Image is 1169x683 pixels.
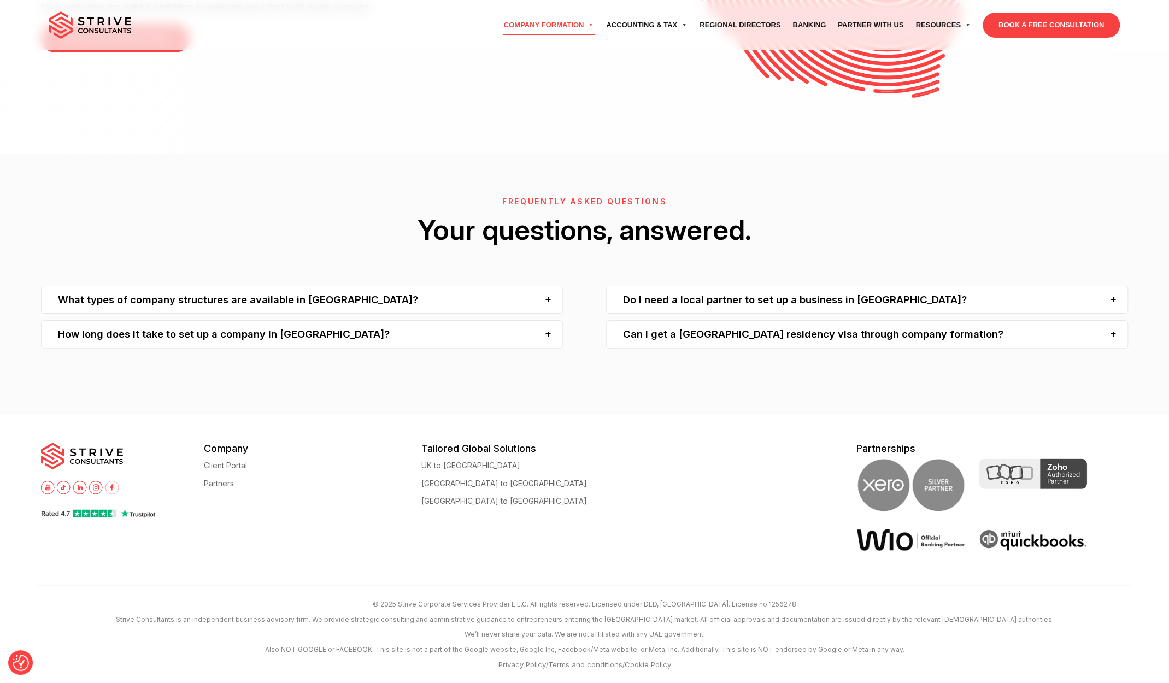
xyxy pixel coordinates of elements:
a: Partners [204,479,234,487]
a: [GEOGRAPHIC_DATA] to [GEOGRAPHIC_DATA] [421,497,587,505]
h5: Tailored Global Solutions [421,443,639,454]
a: Privacy Policy [498,660,546,669]
a: Partner with Us [832,10,909,40]
p: / / [37,657,1131,673]
img: intuit quickbooks [979,528,1088,553]
img: main-logo.svg [49,11,131,39]
p: Also NOT GOOGLE or FACEBOOK: This site is not a part of the Google website, Google Inc, Facebook/... [37,642,1131,657]
a: Cookie Policy [625,660,671,669]
h5: Company [204,443,421,454]
img: Zoho Partner [979,458,1088,489]
div: Can I get a [GEOGRAPHIC_DATA] residency visa through company formation? [606,320,1128,348]
a: Terms and conditions [548,660,622,669]
a: Banking [786,10,832,40]
a: Client Portal [204,461,247,469]
img: main-logo.svg [41,443,123,470]
div: What types of company structures are available in [GEOGRAPHIC_DATA]? [41,286,563,314]
div: Do I need a local partner to set up a business in [GEOGRAPHIC_DATA]? [606,286,1128,314]
a: Regional Directors [694,10,786,40]
a: Accounting & Tax [600,10,694,40]
p: We’ll never share your data. We are not affiliated with any UAE government. [37,627,1131,641]
p: © 2025 Strive Corporate Services Provider L.L.C. All rights reserved. Licensed under DED, [GEOGRA... [37,597,1131,611]
div: How long does it take to set up a company in [GEOGRAPHIC_DATA]? [41,320,563,348]
a: Resources [909,10,977,40]
img: Revisit consent button [13,655,29,671]
h5: Partnerships [856,443,1128,454]
img: Wio Offical Banking Partner [856,528,965,551]
a: UK to [GEOGRAPHIC_DATA] [421,461,520,469]
a: Company Formation [498,10,601,40]
a: [GEOGRAPHIC_DATA] to [GEOGRAPHIC_DATA] [421,479,587,487]
a: BOOK A FREE CONSULTATION [983,13,1120,38]
button: Consent Preferences [13,655,29,671]
p: Strive Consultants is an independent business advisory firm. We provide strategic consulting and ... [37,612,1131,627]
